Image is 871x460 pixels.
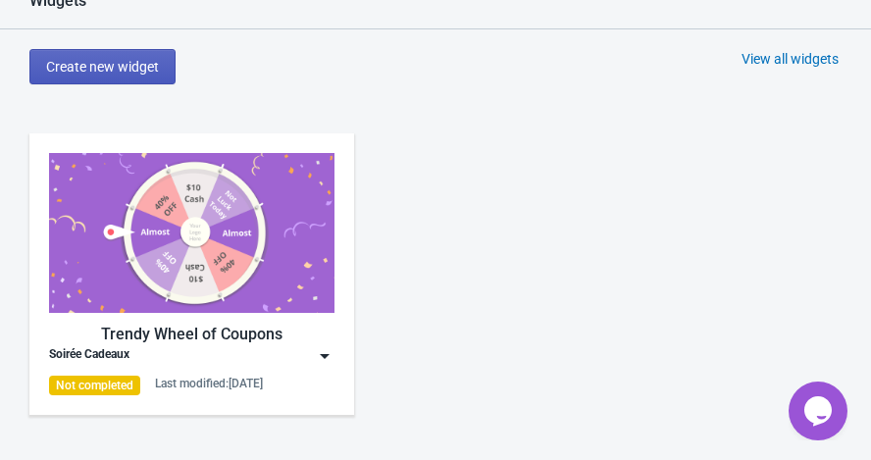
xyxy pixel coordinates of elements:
span: Create new widget [46,59,159,75]
div: Soirée Cadeaux [49,346,129,366]
iframe: chat widget [789,382,851,440]
div: Not completed [49,376,140,395]
img: dropdown.png [315,346,334,366]
img: trendy_game.png [49,153,334,313]
div: Last modified: [DATE] [155,376,263,391]
div: Trendy Wheel of Coupons [49,323,334,346]
button: Create new widget [29,49,176,84]
div: View all widgets [742,49,839,69]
